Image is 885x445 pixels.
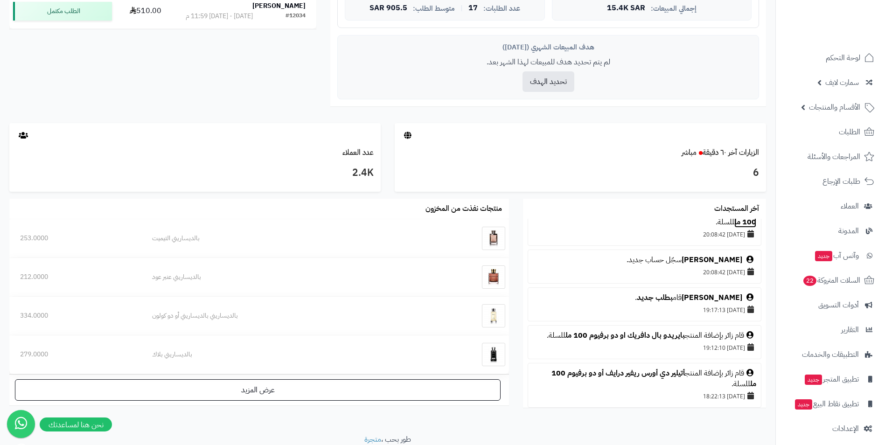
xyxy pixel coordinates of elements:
span: | [460,5,463,12]
button: تحديد الهدف [523,71,574,92]
a: العملاء [781,195,879,217]
span: تطبيق المتجر [804,373,859,386]
div: قام زائر بإضافة المنتج للسلة. [533,330,756,341]
div: سجّل حساب جديد. [533,255,756,265]
div: 279.0000 [20,350,131,359]
a: [PERSON_NAME] [682,292,742,303]
div: الطلب مكتمل [13,2,112,21]
div: [DATE] 19:17:13 [533,303,756,316]
div: بالديساريني عنبر عود [152,272,417,282]
a: طلبات الإرجاع [781,170,879,193]
div: قام زائر بإضافة المنتج للسلة. [533,368,756,389]
span: المراجعات والأسئلة [808,150,860,163]
span: الإعدادات [832,422,859,435]
a: متجرة [364,434,381,445]
div: [DATE] 20:08:42 [533,265,756,278]
div: هدف المبيعات الشهري ([DATE]) [345,42,752,52]
div: [DATE] 18:22:13 [533,389,756,403]
span: جديد [795,399,812,410]
span: طلبات الإرجاع [822,175,860,188]
span: 22 [803,276,816,286]
a: الطلبات [781,121,879,143]
a: أدوات التسويق [781,294,879,316]
a: بطلب جديد [637,292,673,303]
a: المدونة [781,220,879,242]
span: السلات المتروكة [802,274,860,287]
a: [PERSON_NAME] [682,254,742,265]
div: بالديساريني التيميت [152,234,417,243]
span: الأقسام والمنتجات [809,101,860,114]
a: أتيلير دي أورس ريفير درايف أو دو برفيوم 100 مل [551,368,756,389]
img: بالديساريني عنبر عود [482,265,505,289]
span: العملاء [841,200,859,213]
div: 334.0000 [20,311,131,320]
img: بالديساريني التيميت [482,227,505,250]
span: جديد [805,375,822,385]
h3: منتجات نفذت من المخزون [425,205,502,213]
img: بالديساريني بلاك [482,343,505,366]
div: 212.0000 [20,272,131,282]
a: وآتس آبجديد [781,244,879,267]
span: التقارير [841,323,859,336]
h3: آخر المستجدات [714,205,759,213]
span: 17 [468,4,478,13]
small: مباشر [682,147,697,158]
span: لوحة التحكم [826,51,860,64]
div: [DATE] 19:12:10 [533,341,756,354]
div: 253.0000 [20,234,131,243]
a: التقارير [781,319,879,341]
span: وآتس آب [814,249,859,262]
span: سمارت لايف [825,76,859,89]
div: بالديساريني بلاك [152,350,417,359]
span: جديد [815,251,832,261]
a: السلات المتروكة22 [781,269,879,292]
span: إجمالي المبيعات: [651,5,697,13]
a: التطبيقات والخدمات [781,343,879,366]
p: لم يتم تحديد هدف للمبيعات لهذا الشهر بعد. [345,57,752,68]
span: الطلبات [839,125,860,139]
div: [DATE] 20:08:42 [533,228,756,241]
span: متوسط الطلب: [413,5,455,13]
span: 15.4K SAR [607,4,645,13]
span: 905.5 SAR [369,4,407,13]
a: المراجعات والأسئلة [781,146,879,168]
span: عدد الطلبات: [483,5,520,13]
a: تطبيق المتجرجديد [781,368,879,390]
a: عرض المزيد [15,379,501,401]
a: الزيارات آخر ٦٠ دقيقةمباشر [682,147,759,158]
img: بالديساريني بالديساريني أو دو كولون [482,304,505,327]
span: أدوات التسويق [818,299,859,312]
span: تطبيق نقاط البيع [794,397,859,410]
h3: 2.4K [16,165,374,181]
span: المدونة [838,224,859,237]
h3: 6 [402,165,759,181]
span: التطبيقات والخدمات [802,348,859,361]
strong: [PERSON_NAME] [252,1,306,11]
a: تطبيق نقاط البيعجديد [781,393,879,415]
div: #12034 [286,12,306,21]
div: بالديساريني بالديساريني أو دو كولون [152,311,417,320]
div: قام . [533,292,756,303]
a: الإعدادات [781,417,879,440]
a: لوحة التحكم [781,47,879,69]
div: [DATE] - [DATE] 11:59 م [186,12,253,21]
a: عدد العملاء [342,147,374,158]
a: بايريدو بال دافريك او دو برفيوم 100 مل [565,330,685,341]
